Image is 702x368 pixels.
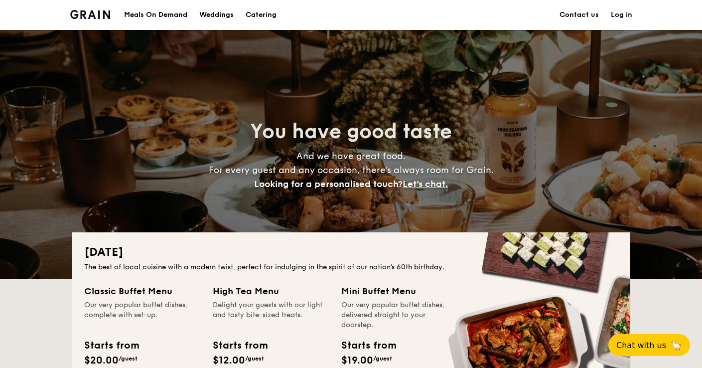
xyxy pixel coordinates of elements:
[84,262,618,272] div: The best of local cuisine with a modern twist, perfect for indulging in the spirit of our nation’...
[84,244,618,260] h2: [DATE]
[213,300,329,330] div: Delight your guests with our light and tasty bite-sized treats.
[70,10,111,19] img: Grain
[341,338,396,353] div: Starts from
[84,284,201,298] div: Classic Buffet Menu
[84,300,201,330] div: Our very popular buffet dishes, complete with set-up.
[670,340,682,351] span: 🦙
[616,341,666,350] span: Chat with us
[84,355,119,367] span: $20.00
[213,355,245,367] span: $12.00
[209,151,494,189] span: And we have great food. For every guest and any occasion, there’s always room for Grain.
[213,338,267,353] div: Starts from
[341,300,458,330] div: Our very popular buffet dishes, delivered straight to your doorstep.
[403,179,448,189] span: Let's chat.
[341,355,373,367] span: $19.00
[84,338,139,353] div: Starts from
[373,355,392,362] span: /guest
[70,10,111,19] a: Logotype
[119,355,138,362] span: /guest
[254,179,403,189] span: Looking for a personalised touch?
[245,355,264,362] span: /guest
[341,284,458,298] div: Mini Buffet Menu
[608,334,690,356] button: Chat with us🦙
[250,120,452,144] span: You have good taste
[213,284,329,298] div: High Tea Menu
